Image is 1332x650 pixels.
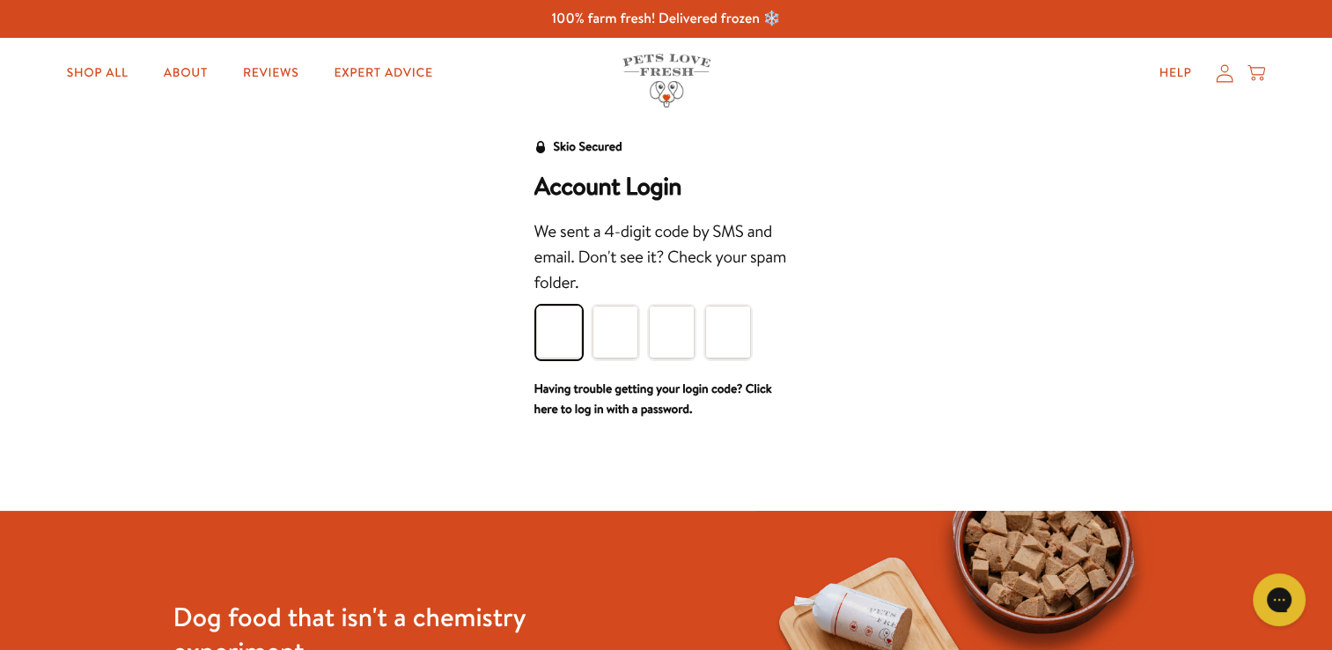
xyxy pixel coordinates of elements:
[649,306,695,358] input: Please enter your pin code
[53,55,143,91] a: Shop All
[320,55,446,91] a: Expert Advice
[534,141,547,153] svg: Security
[554,137,622,158] div: Skio Secured
[592,306,638,358] input: Please enter your pin code
[534,380,772,418] a: Having trouble getting your login code? Click here to log in with a password.
[534,172,798,202] h2: Account Login
[534,137,622,172] a: Skio Secured
[1145,55,1206,91] a: Help
[705,306,751,358] input: Please enter your pin code
[536,306,582,358] input: Please enter your pin code
[150,55,222,91] a: About
[622,54,710,107] img: Pets Love Fresh
[1244,567,1314,632] iframe: Gorgias live chat messenger
[534,220,786,294] span: We sent a 4-digit code by SMS and email. Don't see it? Check your spam folder.
[229,55,313,91] a: Reviews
